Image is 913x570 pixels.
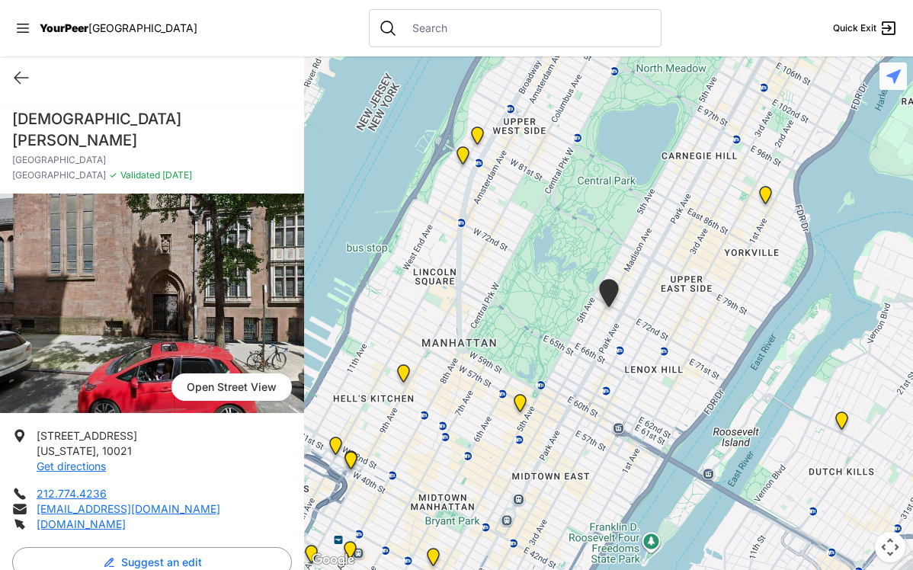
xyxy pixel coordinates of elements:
[596,279,622,313] div: Manhattan
[832,411,851,436] div: Fancy Thrift Shop
[88,21,197,34] span: [GEOGRAPHIC_DATA]
[37,517,126,530] a: [DOMAIN_NAME]
[171,373,292,401] span: Open Street View
[875,532,905,562] button: Map camera controls
[37,487,107,500] a: 212.774.4236
[833,22,876,34] span: Quick Exit
[468,126,487,151] div: Pathways Adult Drop-In Program
[308,550,358,570] a: Open this area in Google Maps (opens a new window)
[37,429,137,442] span: [STREET_ADDRESS]
[341,450,360,475] div: Metro Baptist Church
[308,550,358,570] img: Google
[37,502,220,515] a: [EMAIL_ADDRESS][DOMAIN_NAME]
[394,364,413,389] div: 9th Avenue Drop-in Center
[12,108,292,151] h1: [DEMOGRAPHIC_DATA][PERSON_NAME]
[302,545,321,569] div: Chelsea
[326,437,345,461] div: New York
[12,154,292,166] p: [GEOGRAPHIC_DATA]
[12,169,106,181] span: [GEOGRAPHIC_DATA]
[160,169,192,181] span: [DATE]
[341,541,360,565] div: Antonio Olivieri Drop-in Center
[96,444,99,457] span: ,
[40,24,197,33] a: YourPeer[GEOGRAPHIC_DATA]
[120,169,160,181] span: Validated
[121,555,202,570] span: Suggest an edit
[833,19,898,37] a: Quick Exit
[109,169,117,181] span: ✓
[341,451,360,476] div: Metro Baptist Church
[40,21,88,34] span: YourPeer
[403,21,652,36] input: Search
[37,460,106,472] a: Get directions
[102,444,132,457] span: 10021
[756,186,775,210] div: Avenue Church
[37,444,96,457] span: [US_STATE]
